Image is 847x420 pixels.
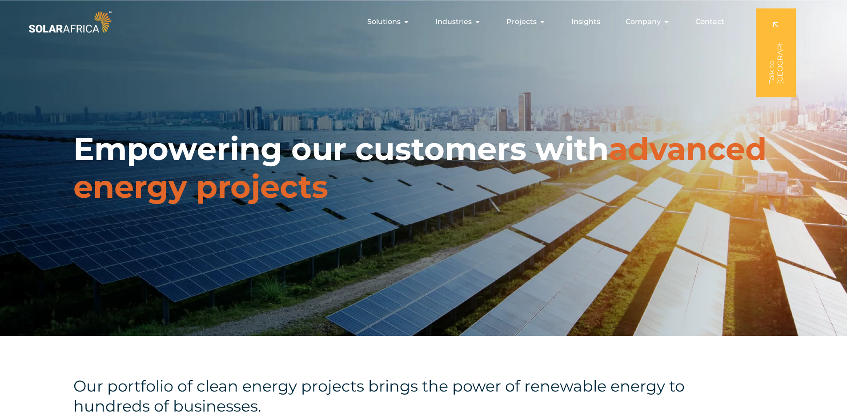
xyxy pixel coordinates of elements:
div: Menu Toggle [114,13,731,31]
a: Contact [695,16,724,27]
span: advanced energy projects [73,130,767,206]
span: Company [626,16,661,27]
h1: Empowering our customers with [73,130,774,206]
span: Projects [506,16,537,27]
a: Insights [571,16,600,27]
nav: Menu [114,13,731,31]
h4: Our portfolio of clean energy projects brings the power of renewable energy to hundreds of busine... [73,376,720,416]
span: Solutions [367,16,401,27]
span: Industries [435,16,472,27]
